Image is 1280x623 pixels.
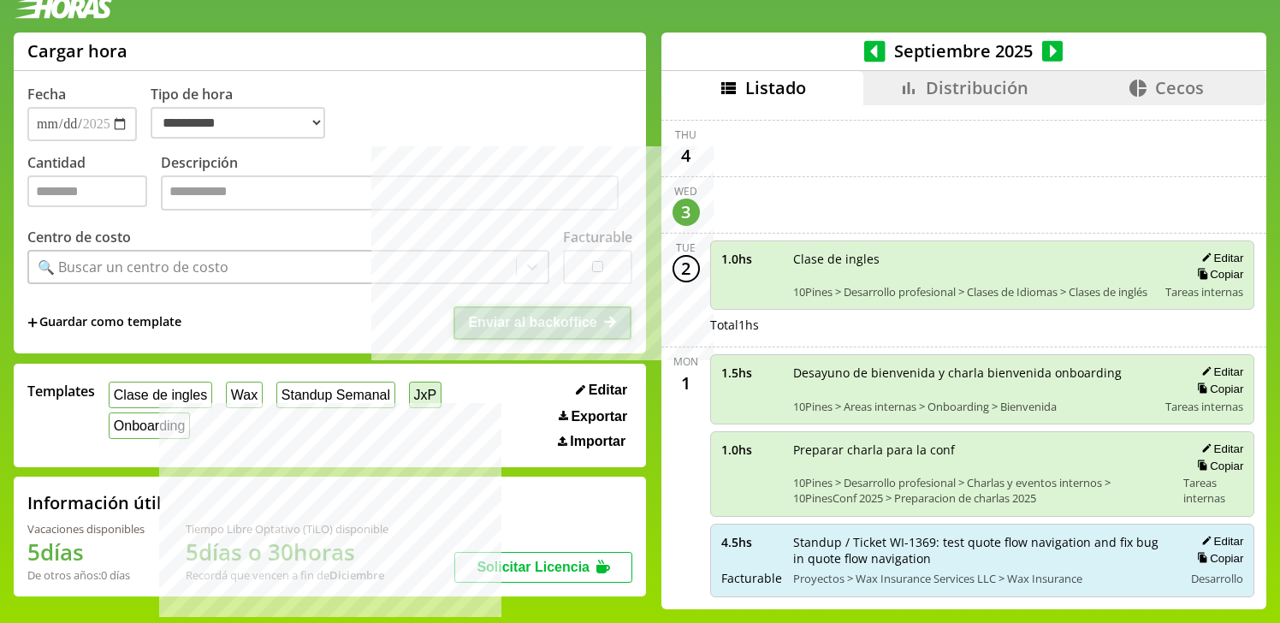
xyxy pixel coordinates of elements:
span: 10Pines > Desarrollo profesional > Clases de Idiomas > Clases de inglés [793,284,1154,300]
span: 1.0 hs [721,251,781,267]
div: Tue [676,240,696,255]
button: Copiar [1192,551,1243,566]
div: scrollable content [661,105,1266,607]
label: Descripción [161,153,632,216]
h1: Cargar hora [27,39,127,62]
button: Editar [571,382,632,399]
button: Editar [1196,534,1243,549]
div: 2 [673,255,700,282]
button: Exportar [554,408,632,425]
span: Tareas internas [1165,284,1243,300]
span: Standup / Ticket WI-1369: test quote flow navigation and fix bug in quote flow navigation [793,534,1172,567]
span: 1.5 hs [721,365,781,381]
div: Vacaciones disponibles [27,521,145,537]
span: 10Pines > Desarrollo profesional > Charlas y eventos internos > 10PinesConf 2025 > Preparacion de... [793,475,1172,506]
select: Tipo de hora [151,107,325,139]
span: Facturable [721,570,781,586]
button: Solicitar Licencia [454,552,632,583]
div: Wed [674,184,697,199]
h1: 5 días o 30 horas [186,537,388,567]
span: Preparar charla para la conf [793,442,1172,458]
span: 4.5 hs [721,534,781,550]
button: Editar [1196,251,1243,265]
span: + [27,313,38,332]
button: Clase de ingles [109,382,212,408]
button: Copiar [1192,267,1243,282]
span: Distribución [926,76,1028,99]
button: Wax [226,382,263,408]
span: Importar [570,434,625,449]
h1: 5 días [27,537,145,567]
div: Tiempo Libre Optativo (TiLO) disponible [186,521,388,537]
span: Templates [27,382,95,400]
div: Recordá que vencen a fin de [186,567,388,583]
span: Editar [589,383,627,398]
span: Tareas internas [1183,475,1243,506]
span: Tareas internas [1165,399,1243,414]
div: 1 [673,369,700,396]
div: De otros años: 0 días [27,567,145,583]
span: Desayuno de bienvenida y charla bienvenida onboarding [793,365,1154,381]
button: Editar [1196,365,1243,379]
div: Thu [675,128,696,142]
input: Cantidad [27,175,147,207]
button: Copiar [1192,459,1243,473]
label: Fecha [27,85,66,104]
label: Cantidad [27,153,161,216]
span: +Guardar como template [27,313,181,332]
div: Total 7 hs [710,604,1255,620]
span: Solicitar Licencia [477,560,590,574]
button: Editar [1196,442,1243,456]
span: Proyectos > Wax Insurance Services LLC > Wax Insurance [793,571,1172,586]
div: 3 [673,199,700,226]
div: Mon [673,354,698,369]
button: Standup Semanal [276,382,395,408]
button: JxP [409,382,441,408]
textarea: Descripción [161,175,619,211]
label: Facturable [563,228,632,246]
div: 🔍 Buscar un centro de costo [38,258,228,276]
label: Tipo de hora [151,85,339,141]
button: Onboarding [109,412,190,439]
h2: Información útil [27,491,162,514]
span: Desarrollo [1191,571,1243,586]
div: Total 1 hs [710,317,1255,333]
b: Diciembre [329,567,384,583]
span: Listado [745,76,806,99]
span: Exportar [571,409,627,424]
div: 4 [673,142,700,169]
span: Septiembre 2025 [886,39,1042,62]
span: Clase de ingles [793,251,1154,267]
span: Cecos [1155,76,1204,99]
button: Copiar [1192,382,1243,396]
span: 1.0 hs [721,442,781,458]
label: Centro de costo [27,228,131,246]
span: 10Pines > Areas internas > Onboarding > Bienvenida [793,399,1154,414]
